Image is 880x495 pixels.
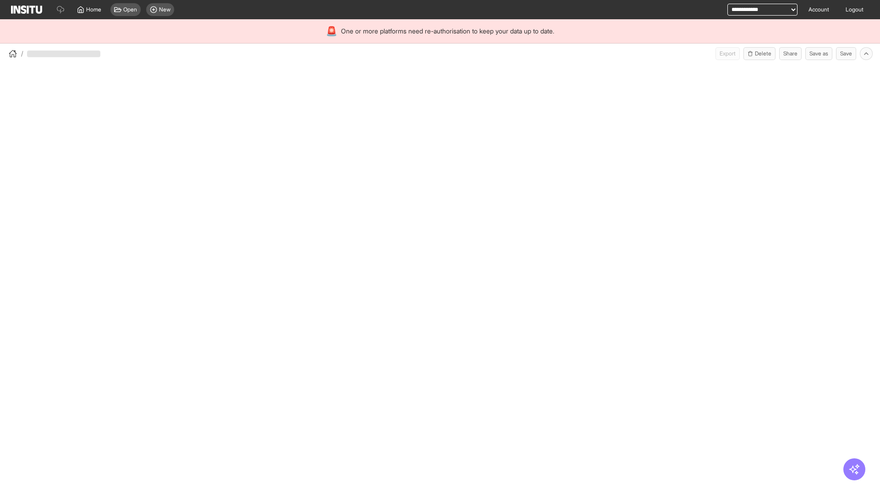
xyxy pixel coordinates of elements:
[805,47,832,60] button: Save as
[326,25,337,38] div: 🚨
[779,47,802,60] button: Share
[11,5,42,14] img: Logo
[743,47,775,60] button: Delete
[836,47,856,60] button: Save
[341,27,554,36] span: One or more platforms need re-authorisation to keep your data up to date.
[715,47,740,60] span: Can currently only export from Insights reports.
[7,48,23,59] button: /
[86,6,101,13] span: Home
[21,49,23,58] span: /
[715,47,740,60] button: Export
[123,6,137,13] span: Open
[159,6,170,13] span: New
